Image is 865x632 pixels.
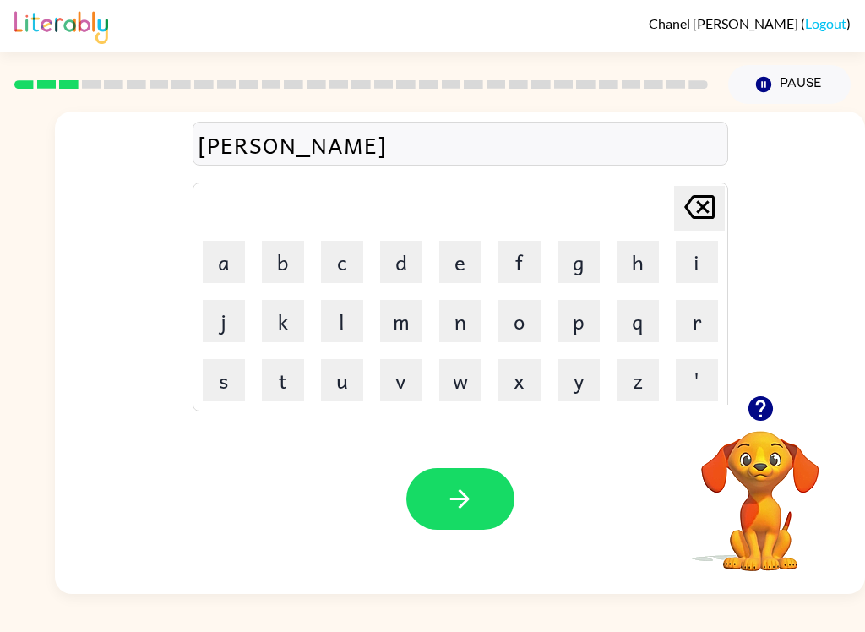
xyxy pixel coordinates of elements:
button: g [558,241,600,283]
button: x [498,359,541,401]
button: Pause [728,65,851,104]
button: m [380,300,422,342]
button: w [439,359,481,401]
button: u [321,359,363,401]
button: l [321,300,363,342]
button: ' [676,359,718,401]
button: d [380,241,422,283]
span: Chanel [PERSON_NAME] [649,15,801,31]
img: Literably [14,7,108,44]
button: t [262,359,304,401]
button: v [380,359,422,401]
button: i [676,241,718,283]
button: q [617,300,659,342]
button: s [203,359,245,401]
button: a [203,241,245,283]
div: ( ) [649,15,851,31]
button: j [203,300,245,342]
button: r [676,300,718,342]
button: o [498,300,541,342]
button: n [439,300,481,342]
button: f [498,241,541,283]
div: [PERSON_NAME] [198,127,723,162]
button: c [321,241,363,283]
button: b [262,241,304,283]
button: z [617,359,659,401]
button: k [262,300,304,342]
a: Logout [805,15,846,31]
button: y [558,359,600,401]
button: e [439,241,481,283]
button: h [617,241,659,283]
button: p [558,300,600,342]
video: Your browser must support playing .mp4 files to use Literably. Please try using another browser. [676,405,845,574]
